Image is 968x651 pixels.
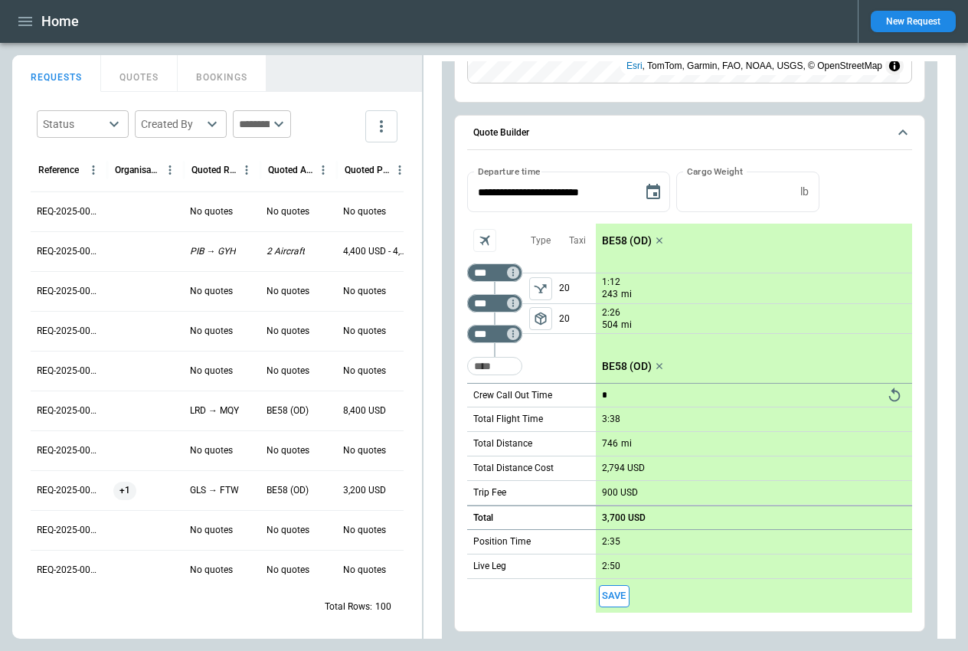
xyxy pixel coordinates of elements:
[190,325,233,338] p: No quotes
[626,58,882,74] div: , TomTom, Garmin, FAO, NOAA, USGS, © OpenStreetMap
[602,536,620,548] p: 2:35
[343,444,386,457] p: No quotes
[160,160,180,180] button: Organisation column menu
[602,319,618,332] p: 504
[190,404,239,417] p: LRD → MQY
[529,307,552,330] span: Type of sector
[343,325,386,338] p: No quotes
[687,165,743,178] label: Cargo Weight
[343,205,386,218] p: No quotes
[599,585,630,607] span: Save this aircraft quote and copy details to clipboard
[885,57,904,75] summary: Toggle attribution
[621,319,632,332] p: mi
[473,389,552,402] p: Crew Call Out Time
[190,444,233,457] p: No quotes
[533,311,548,326] span: package_2
[531,234,551,247] p: Type
[37,205,101,218] p: REQ-2025-000278
[267,245,305,258] p: 2 Aircraft
[343,365,386,378] p: No quotes
[83,160,103,180] button: Reference column menu
[602,561,620,572] p: 2:50
[467,325,522,343] div: Not found
[190,285,233,298] p: No quotes
[268,165,313,175] div: Quoted Aircraft
[12,55,101,92] button: REQUESTS
[473,535,531,548] p: Position Time
[267,484,309,497] p: BE58 (OD)
[37,365,101,378] p: REQ-2025-000274
[267,285,309,298] p: No quotes
[602,463,645,474] p: 2,794 USD
[473,462,554,475] p: Total Distance Cost
[267,444,309,457] p: No quotes
[569,234,586,247] p: Taxi
[41,12,79,31] h1: Home
[467,263,522,282] div: Not found
[313,160,333,180] button: Quoted Aircraft column menu
[101,55,178,92] button: QUOTES
[602,438,618,450] p: 746
[267,404,309,417] p: BE58 (OD)
[602,414,620,425] p: 3:38
[602,360,652,373] p: BE58 (OD)
[325,600,372,613] p: Total Rows:
[559,304,596,333] p: 20
[178,55,267,92] button: BOOKINGS
[267,524,309,537] p: No quotes
[343,245,407,258] p: 4,400 USD - 4,500 USD
[191,165,237,175] div: Quoted Route
[190,564,233,577] p: No quotes
[375,600,391,613] p: 100
[37,524,101,537] p: REQ-2025-000270
[467,116,912,151] button: Quote Builder
[390,160,410,180] button: Quoted Price column menu
[115,165,160,175] div: Organisation
[343,285,386,298] p: No quotes
[467,172,912,613] div: Quote Builder
[473,486,506,499] p: Trip Fee
[467,357,522,375] div: Too short
[473,413,543,426] p: Total Flight Time
[602,288,618,301] p: 243
[37,245,101,258] p: REQ-2025-000277
[473,560,506,573] p: Live Leg
[638,177,669,208] button: Choose date, selected date is Sep 16, 2025
[37,285,101,298] p: REQ-2025-000276
[190,484,239,497] p: GLS → FTW
[38,165,79,175] div: Reference
[37,404,101,417] p: REQ-2025-000273
[37,325,101,338] p: REQ-2025-000275
[141,116,202,132] div: Created By
[602,512,646,524] p: 3,700 USD
[473,437,532,450] p: Total Distance
[626,61,643,71] a: Esri
[602,487,638,499] p: 900 USD
[478,165,541,178] label: Departure time
[596,224,912,613] div: scrollable content
[621,437,632,450] p: mi
[529,307,552,330] button: left aligned
[190,524,233,537] p: No quotes
[237,160,257,180] button: Quoted Route column menu
[602,234,652,247] p: BE58 (OD)
[190,245,236,258] p: PIB → GYH
[599,585,630,607] button: Save
[621,288,632,301] p: mi
[883,384,906,407] button: Reset
[190,205,233,218] p: No quotes
[345,165,390,175] div: Quoted Price
[343,524,386,537] p: No quotes
[467,294,522,312] div: Not found
[529,277,552,300] button: left aligned
[871,11,956,32] button: New Request
[267,564,309,577] p: No quotes
[473,229,496,252] span: Aircraft selection
[602,276,620,288] p: 1:12
[529,277,552,300] span: Type of sector
[267,325,309,338] p: No quotes
[43,116,104,132] div: Status
[343,484,386,497] p: 3,200 USD
[37,444,101,457] p: REQ-2025-000272
[473,128,529,138] h6: Quote Builder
